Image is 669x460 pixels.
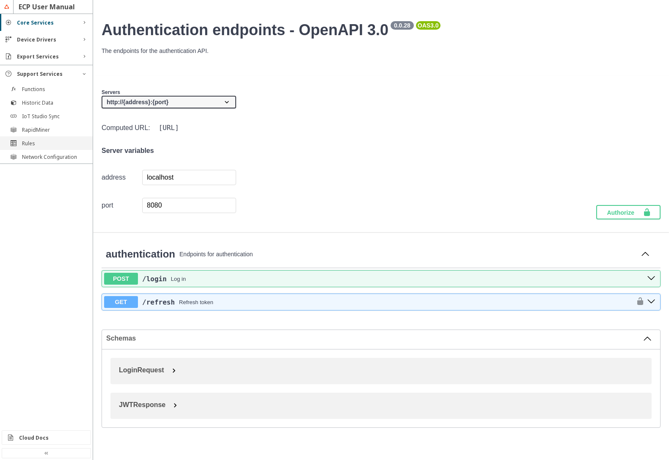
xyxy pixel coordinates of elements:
div: Refresh token [179,299,213,305]
button: Schemas [106,334,652,343]
div: Computed URL: [102,122,236,133]
p: The endpoints for the authentication API. [102,47,661,54]
code: [URL] [157,122,181,133]
button: GET/refreshRefresh token [104,296,632,308]
div: Log in [171,276,186,282]
span: LoginRequest [119,366,164,374]
button: authorization button unlocked [632,297,644,307]
span: Authorize [607,208,643,216]
p: Endpoints for authentication [179,251,634,258]
a: /refresh [142,298,175,306]
td: port [102,197,142,213]
button: Collapse operation [639,248,652,261]
td: address [102,169,142,186]
span: GET [104,296,138,308]
pre: OAS 3.0 [418,22,439,29]
pre: 0.0.28 [392,22,412,29]
button: JWTResponse [115,397,656,413]
a: authentication [106,248,175,260]
h4: Server variables [102,147,236,155]
button: post ​/login [644,273,658,284]
button: POST/loginLog in [104,273,644,285]
button: LoginRequest [115,362,656,378]
button: Authorize [596,205,661,219]
span: Servers [102,89,120,95]
a: /login [142,275,167,283]
span: POST [104,273,138,285]
h2: Authentication endpoints - OpenAPI 3.0 [102,21,661,39]
button: get ​/refresh [644,297,658,308]
span: JWTResponse [119,401,165,408]
span: Schemas [106,335,643,342]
